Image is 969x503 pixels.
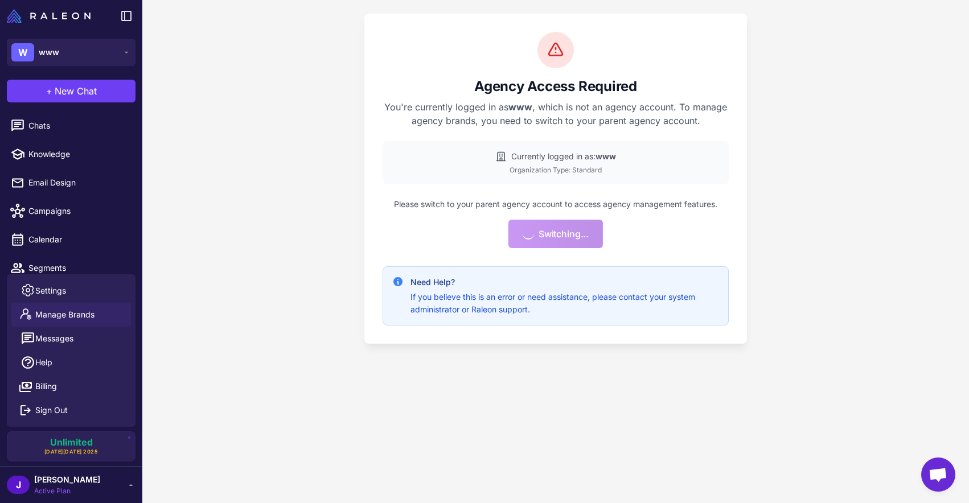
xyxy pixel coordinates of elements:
[5,228,138,251] a: Calendar
[34,473,100,486] span: [PERSON_NAME]
[921,457,955,492] div: Open chat
[7,9,91,23] img: Raleon Logo
[383,77,729,96] h2: Agency Access Required
[46,84,52,98] span: +
[5,199,138,223] a: Campaigns
[35,404,68,417] span: Sign Out
[7,9,95,23] a: Raleon Logo
[35,356,52,369] span: Help
[28,119,129,132] span: Chats
[383,198,729,211] p: Please switch to your parent agency account to access agency management features.
[508,220,603,248] button: Switching...
[28,176,129,189] span: Email Design
[39,46,59,59] span: www
[11,351,131,374] a: Help
[596,151,616,161] strong: www
[5,256,138,280] a: Segments
[28,148,129,160] span: Knowledge
[11,398,131,422] button: Sign Out
[28,205,129,217] span: Campaigns
[44,448,98,456] span: [DATE][DATE] 2025
[410,276,719,288] h4: Need Help?
[392,165,720,175] div: Organization Type: Standard
[55,84,97,98] span: New Chat
[7,476,30,494] div: J
[35,332,73,345] span: Messages
[410,291,719,316] p: If you believe this is an error or need assistance, please contact your system administrator or R...
[7,39,136,66] button: Wwww
[28,262,129,274] span: Segments
[11,43,34,61] div: W
[35,285,66,297] span: Settings
[511,150,616,163] span: Currently logged in as:
[7,80,136,102] button: +New Chat
[508,101,532,113] strong: www
[11,327,131,351] button: Messages
[28,233,129,246] span: Calendar
[5,114,138,138] a: Chats
[5,142,138,166] a: Knowledge
[34,486,100,496] span: Active Plan
[35,308,95,321] span: Manage Brands
[50,438,93,447] span: Unlimited
[35,380,57,393] span: Billing
[5,171,138,195] a: Email Design
[383,100,729,127] p: You're currently logged in as , which is not an agency account. To manage agency brands, you need...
